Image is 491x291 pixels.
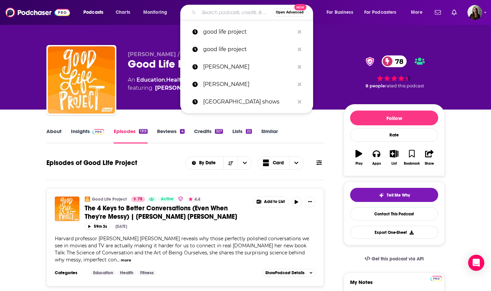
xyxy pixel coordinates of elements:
button: Export One-Sheet [350,226,438,239]
span: 78 [138,196,142,203]
span: Show Podcast Details [265,271,304,275]
img: Good Life Project [85,197,90,202]
button: Show profile menu [467,5,482,20]
img: tell me why sparkle [379,193,384,198]
div: Bookmark [404,162,420,166]
img: Good Life Project [48,46,115,114]
a: Good Life Project [92,197,127,202]
button: 59m 3s [85,223,110,230]
span: New [294,4,306,10]
button: open menu [139,7,176,18]
div: Search podcasts, credits, & more... [187,5,319,20]
button: Sort Direction [223,157,237,169]
a: Reviews4 [157,128,184,143]
span: Harvard professor [PERSON_NAME] [PERSON_NAME] reveals why those perfectly polished conversations ... [55,236,309,263]
span: For Business [327,8,353,17]
span: Card [273,161,284,165]
a: 78 [131,197,145,202]
span: The 4 Keys to Better Conversations (Even When They're Messy) | [PERSON_NAME] [PERSON_NAME] [85,204,237,221]
a: 78 [382,55,407,67]
a: Jonathan Fields [155,84,203,92]
button: Apps [368,145,385,170]
button: Bookmark [403,145,420,170]
a: [PERSON_NAME] [180,76,313,93]
a: Pro website [430,275,442,281]
a: [GEOGRAPHIC_DATA] shows [180,93,313,111]
a: Contact This Podcast [350,207,438,220]
a: Active [158,197,176,202]
span: [PERSON_NAME] / Acast [128,51,197,57]
button: Share [421,145,438,170]
span: ... [117,257,120,263]
a: Similar [261,128,278,143]
button: ShowPodcast Details [262,269,315,277]
img: User Profile [467,5,482,20]
div: An podcast [128,76,262,92]
span: Monitoring [143,8,167,17]
div: Apps [372,162,381,166]
span: Podcasts [83,8,103,17]
a: The 4 Keys to Better Conversations (Even When They're Messy) | Alison Wood Brooks [55,197,79,221]
span: Open Advanced [276,11,304,14]
span: More [411,8,422,17]
a: The 4 Keys to Better Conversations (Even When They're Messy) | [PERSON_NAME] [PERSON_NAME] [85,204,248,221]
span: , [165,77,166,83]
a: good life project [180,23,313,41]
span: By Date [199,161,218,165]
button: 4.4 [187,197,202,202]
span: Add to List [264,199,285,204]
h2: Choose List sort [185,156,252,170]
a: Get this podcast via API [359,251,429,267]
button: Choose View [257,156,304,170]
button: Show More Button [253,197,288,207]
button: Open AdvancedNew [273,8,307,16]
a: About [46,128,62,143]
div: 22 [246,129,252,134]
a: Health [117,270,136,276]
button: List [385,145,403,170]
span: Active [161,196,174,203]
img: Podchaser Pro [430,276,442,281]
span: Tell Me Why [387,193,410,198]
a: [PERSON_NAME] [180,58,313,76]
button: Show More Button [305,197,315,207]
a: Health [166,77,185,83]
a: Episodes1313 [114,128,148,143]
button: open menu [360,7,406,18]
h1: Episodes of Good Life Project [46,159,137,167]
p: ed mylett [203,76,294,93]
button: tell me why sparkleTell Me Why [350,188,438,202]
a: Credits327 [194,128,223,143]
a: Education [137,77,165,83]
p: good life project [203,23,294,41]
p: las vegas shows [203,93,294,111]
a: Fitness [138,270,156,276]
button: open menu [322,7,362,18]
div: 1313 [139,129,148,134]
button: open menu [237,157,252,169]
a: Charts [111,7,134,18]
button: Play [350,145,368,170]
div: List [391,162,397,166]
div: verified Badge78 8 peoplerated this podcast [344,51,445,93]
div: 327 [215,129,223,134]
div: 4 [180,129,184,134]
img: verified Badge [178,196,183,202]
span: 8 people [366,83,385,88]
img: Podchaser - Follow, Share and Rate Podcasts [5,6,70,19]
span: For Podcasters [364,8,396,17]
h3: Categories [55,270,85,276]
span: rated this podcast [385,83,424,88]
a: Show notifications dropdown [432,7,444,18]
img: Podchaser Pro [92,129,104,134]
span: Get this podcast via API [372,256,424,262]
span: 78 [388,55,407,67]
img: verified Badge [364,57,376,66]
a: InsightsPodchaser Pro [71,128,104,143]
p: michael peres [203,58,294,76]
div: [DATE] [115,224,127,229]
p: good life project [203,41,294,58]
